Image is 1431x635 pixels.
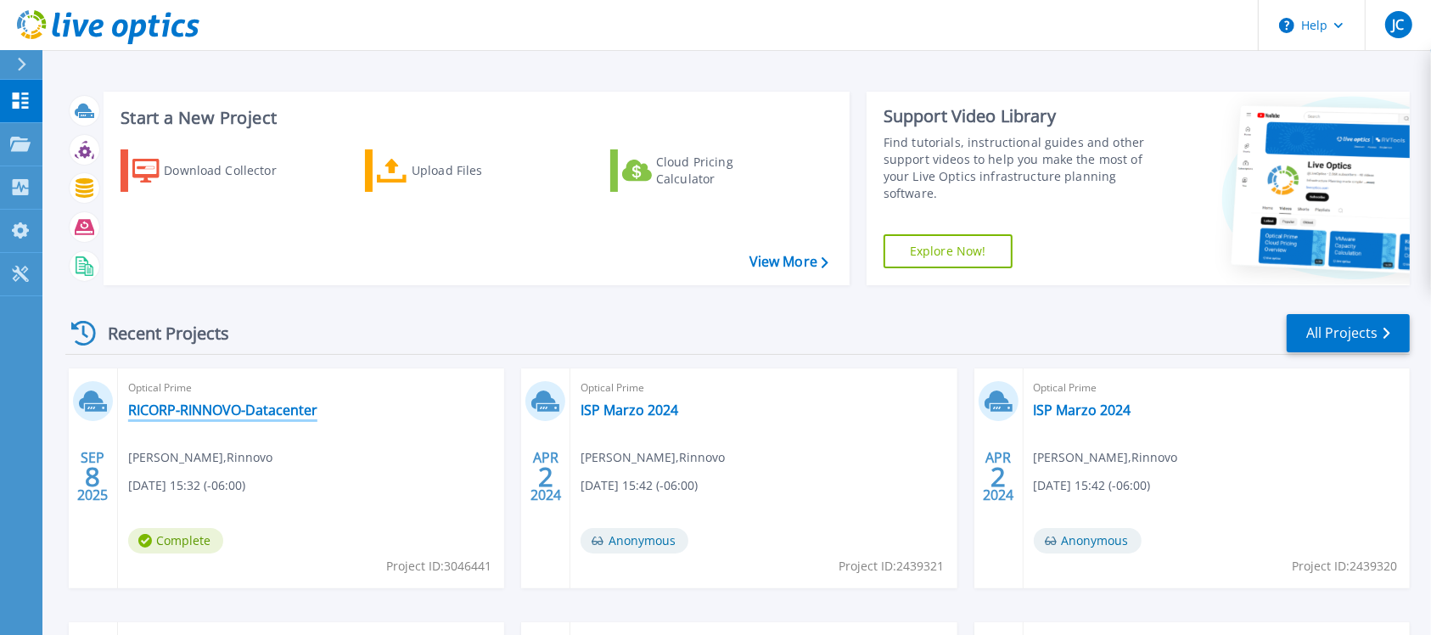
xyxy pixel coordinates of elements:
span: Project ID: 3046441 [386,557,491,576]
span: Anonymous [581,528,688,554]
a: ISP Marzo 2024 [1034,402,1131,419]
span: [PERSON_NAME] , Rinnovo [1034,448,1178,467]
span: JC [1392,18,1404,31]
div: Upload Files [412,154,547,188]
a: View More [749,254,828,270]
span: [DATE] 15:42 (-06:00) [581,476,698,495]
a: ISP Marzo 2024 [581,402,678,419]
a: All Projects [1287,314,1410,352]
div: Download Collector [164,154,300,188]
span: Project ID: 2439321 [839,557,945,576]
span: Optical Prime [1034,379,1400,397]
span: Anonymous [1034,528,1142,554]
a: Upload Files [365,149,554,192]
a: Download Collector [121,149,310,192]
div: APR 2024 [530,446,562,508]
a: Explore Now! [884,234,1013,268]
div: Cloud Pricing Calculator [656,154,792,188]
span: 2 [990,469,1006,484]
div: Find tutorials, instructional guides and other support videos to help you make the most of your L... [884,134,1159,202]
h3: Start a New Project [121,109,828,127]
span: Complete [128,528,223,554]
div: APR 2024 [982,446,1014,508]
span: 8 [85,469,100,484]
span: [DATE] 15:42 (-06:00) [1034,476,1151,495]
span: [DATE] 15:32 (-06:00) [128,476,245,495]
span: Optical Prime [128,379,494,397]
span: 2 [538,469,553,484]
div: SEP 2025 [76,446,109,508]
span: [PERSON_NAME] , Rinnovo [581,448,725,467]
span: Optical Prime [581,379,946,397]
div: Recent Projects [65,312,252,354]
span: Project ID: 2439320 [1292,557,1397,576]
div: Support Video Library [884,105,1159,127]
a: Cloud Pricing Calculator [610,149,800,192]
a: RICORP-RINNOVO-Datacenter [128,402,317,419]
span: [PERSON_NAME] , Rinnovo [128,448,272,467]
